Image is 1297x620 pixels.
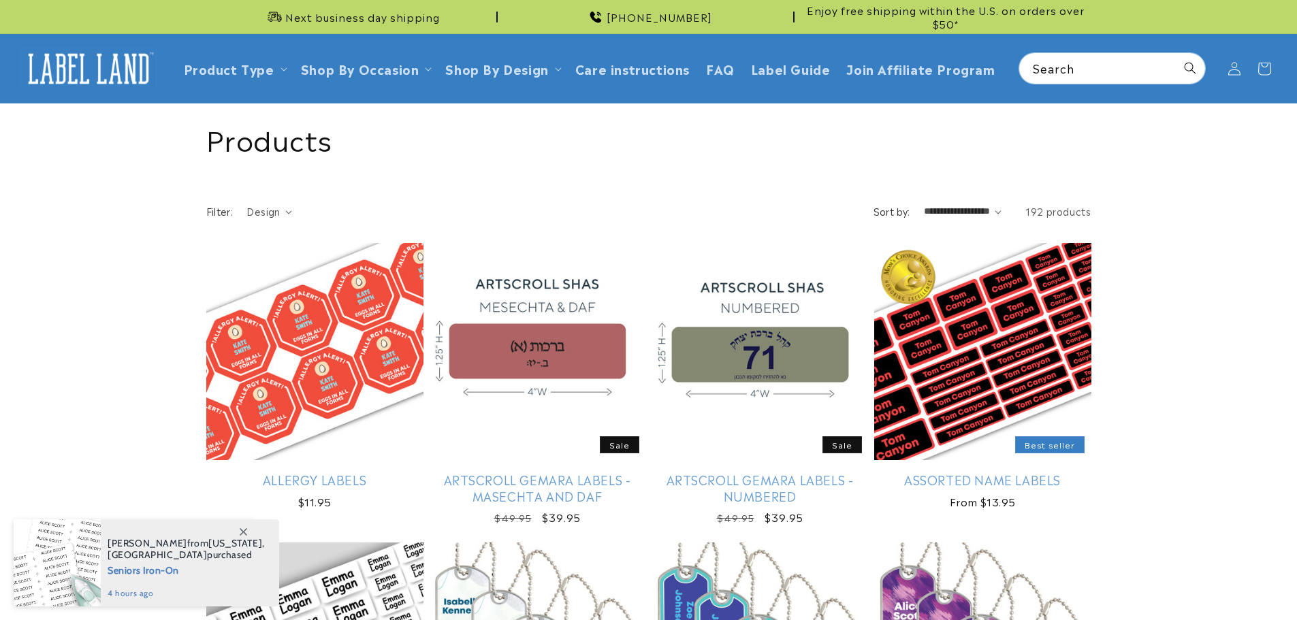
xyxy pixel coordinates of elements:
[567,52,698,84] a: Care instructions
[206,204,234,218] h2: Filter:
[293,52,438,84] summary: Shop By Occasion
[1175,53,1205,83] button: Search
[800,3,1091,30] span: Enjoy free shipping within the U.S. on orders over $50*
[874,472,1091,487] a: Assorted Name Labels
[751,61,831,76] span: Label Guide
[176,52,293,84] summary: Product Type
[698,52,743,84] a: FAQ
[743,52,839,84] a: Label Guide
[16,42,162,95] a: Label Land
[846,61,995,76] span: Join Affiliate Program
[246,204,292,218] summary: Design (0 selected)
[607,10,712,24] span: [PHONE_NUMBER]
[108,538,265,561] span: from , purchased
[429,472,646,504] a: Artscroll Gemara Labels - Masechta and Daf
[1161,561,1283,606] iframe: Gorgias live chat messenger
[184,59,274,78] a: Product Type
[706,61,735,76] span: FAQ
[838,52,1003,84] a: Join Affiliate Program
[874,204,910,218] label: Sort by:
[206,120,1091,156] h1: Products
[20,48,157,90] img: Label Land
[285,10,440,24] span: Next business day shipping
[301,61,419,76] span: Shop By Occasion
[208,537,262,549] span: [US_STATE]
[206,472,423,487] a: Allergy Labels
[108,537,187,549] span: [PERSON_NAME]
[108,549,207,561] span: [GEOGRAPHIC_DATA]
[246,204,280,218] span: Design
[445,59,548,78] a: Shop By Design
[437,52,566,84] summary: Shop By Design
[652,472,869,504] a: Artscroll Gemara Labels - Numbered
[1025,204,1091,218] span: 192 products
[575,61,690,76] span: Care instructions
